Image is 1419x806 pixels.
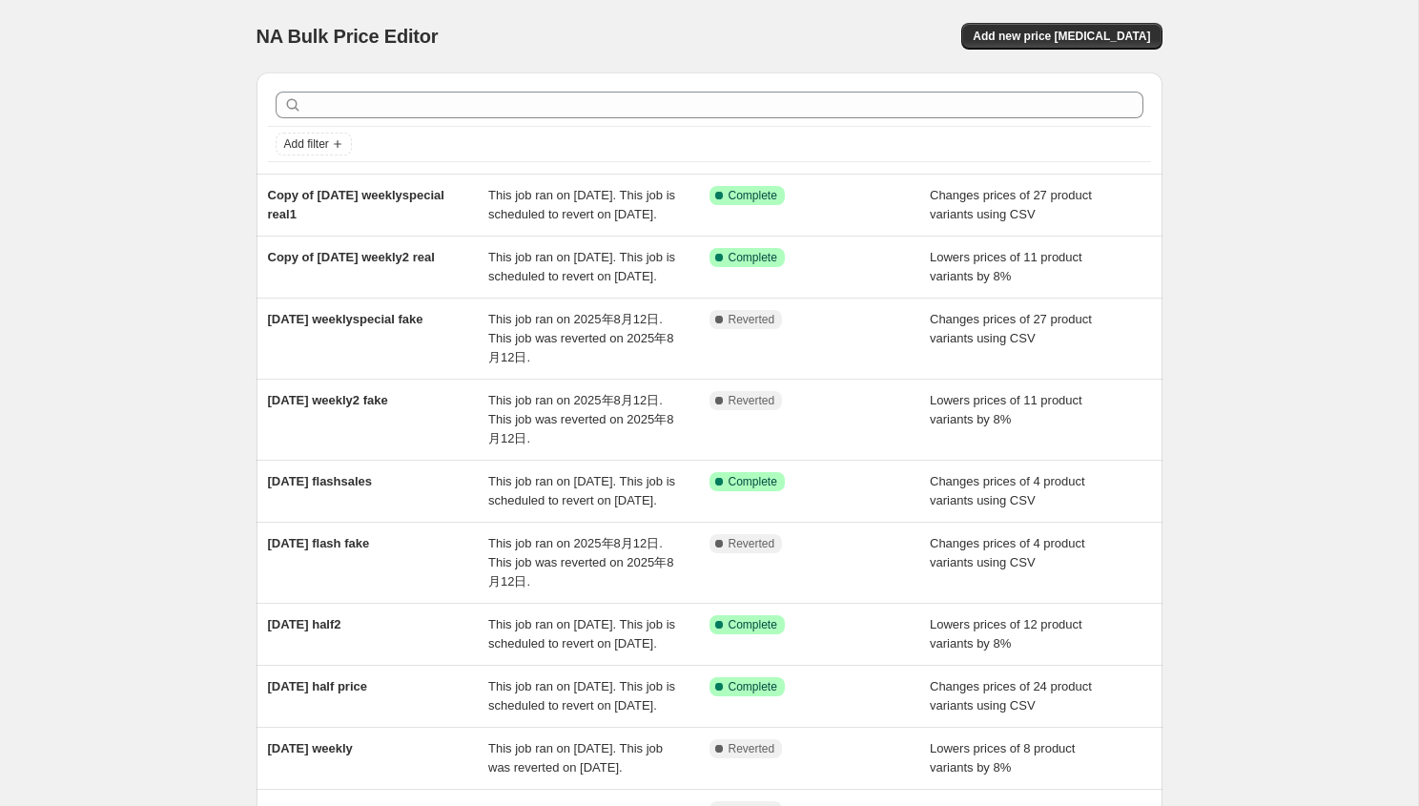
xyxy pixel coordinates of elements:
span: Changes prices of 24 product variants using CSV [930,679,1092,713]
span: This job ran on 2025年8月12日. This job was reverted on 2025年8月12日. [488,536,673,589]
span: Complete [729,679,777,694]
span: Lowers prices of 8 product variants by 8% [930,741,1075,775]
span: Lowers prices of 11 product variants by 8% [930,393,1082,426]
button: Add filter [276,133,352,155]
span: [DATE] weekly [268,741,353,755]
span: [DATE] flash fake [268,536,370,550]
span: Copy of [DATE] weekly2 real [268,250,435,264]
span: Reverted [729,393,775,408]
span: Lowers prices of 11 product variants by 8% [930,250,1082,283]
span: Changes prices of 27 product variants using CSV [930,188,1092,221]
span: This job ran on 2025年8月12日. This job was reverted on 2025年8月12日. [488,312,673,364]
span: Changes prices of 4 product variants using CSV [930,474,1085,507]
span: This job ran on [DATE]. This job is scheduled to revert on [DATE]. [488,250,675,283]
span: Add new price [MEDICAL_DATA] [973,29,1150,44]
span: Reverted [729,312,775,327]
span: [DATE] half price [268,679,368,693]
span: Complete [729,188,777,203]
span: [DATE] flashsales [268,474,373,488]
span: [DATE] weekly2 fake [268,393,388,407]
span: Lowers prices of 12 product variants by 8% [930,617,1082,651]
span: Add filter [284,136,329,152]
span: This job ran on [DATE]. This job is scheduled to revert on [DATE]. [488,474,675,507]
span: NA Bulk Price Editor [257,26,439,47]
span: [DATE] weeklyspecial fake [268,312,423,326]
span: Reverted [729,741,775,756]
button: Add new price [MEDICAL_DATA] [961,23,1162,50]
span: Complete [729,250,777,265]
span: This job ran on [DATE]. This job was reverted on [DATE]. [488,741,663,775]
span: Changes prices of 27 product variants using CSV [930,312,1092,345]
span: Complete [729,617,777,632]
span: This job ran on 2025年8月12日. This job was reverted on 2025年8月12日. [488,393,673,445]
span: Reverted [729,536,775,551]
span: Copy of [DATE] weeklyspecial real1 [268,188,444,221]
span: Complete [729,474,777,489]
span: [DATE] half2 [268,617,341,631]
span: This job ran on [DATE]. This job is scheduled to revert on [DATE]. [488,617,675,651]
span: This job ran on [DATE]. This job is scheduled to revert on [DATE]. [488,679,675,713]
span: Changes prices of 4 product variants using CSV [930,536,1085,569]
span: This job ran on [DATE]. This job is scheduled to revert on [DATE]. [488,188,675,221]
